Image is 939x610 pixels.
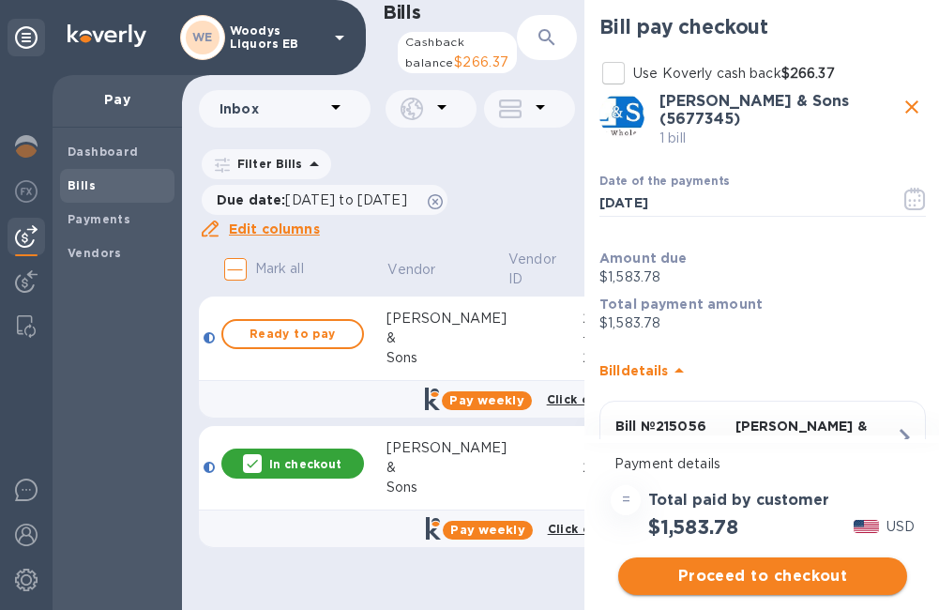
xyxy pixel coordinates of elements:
span: [DATE] to [DATE] [285,192,406,207]
p: [PERSON_NAME] & Sons [735,417,895,454]
div: 214850 + 214905 [583,309,631,368]
button: Ready to pay [221,319,364,349]
b: [PERSON_NAME] & Sons (5677345) [659,92,849,128]
b: Click on this link to pay as little as $219.56 per week [547,392,878,406]
p: Use Koverly cash back [633,64,835,84]
h2: Bill pay checkout [599,15,926,38]
span: Ready to pay [238,323,347,345]
p: $1,583.78 [599,267,926,287]
p: Bill № [583,250,604,289]
span: Bill № [583,250,629,289]
div: Due date:[DATE] to [DATE] [202,185,447,215]
button: close [898,93,926,121]
p: Mark all [255,259,304,279]
img: Foreign exchange [15,180,38,203]
p: Vendor ID [508,250,556,289]
u: Edit columns [229,221,320,236]
div: = [611,485,641,515]
button: Bill №215056[PERSON_NAME] & Sons [599,401,926,535]
b: Pay weekly [449,393,523,407]
h3: Total paid by customer [648,492,829,510]
b: Bills [68,178,96,192]
div: Sons [386,348,507,368]
b: Pay weekly [450,523,524,537]
img: USD [854,520,879,533]
div: Billdetails [599,341,926,401]
p: Payment details [614,454,911,474]
p: In checkout [269,456,341,472]
b: Total payment amount [599,297,763,312]
strong: $266.37 [781,66,835,81]
div: Unpin categories [8,19,45,56]
h1: Bills [383,2,420,23]
b: Dashboard [68,145,139,159]
h2: $1,583.78 [648,515,737,539]
span: Proceed to checkout [633,565,892,587]
b: Click on this link to pay as little as $141.85 per week [548,522,877,536]
button: Proceed to checkout [618,557,907,595]
span: Vendor ID [508,250,581,289]
p: Pay [68,90,167,109]
p: Bill № 215056 [615,417,728,435]
span: $266.37 [454,54,509,69]
div: 215056 [583,458,631,478]
div: & [386,328,507,348]
p: Woodys Liquors EB [230,24,324,51]
b: WE [192,30,213,44]
p: Vendor [387,260,435,280]
label: Date of the payments [599,175,729,187]
b: Payments [68,212,130,226]
div: [PERSON_NAME] [386,309,507,328]
div: [PERSON_NAME] [386,438,507,458]
b: Vendors [68,246,122,260]
p: USD [886,517,915,537]
span: Cashback balance [405,35,464,69]
b: Bill details [599,363,668,378]
b: Amount due [599,251,688,266]
p: Due date : [217,191,416,209]
p: Filter Bills [230,156,303,172]
span: Vendor [387,260,460,280]
p: Inbox [220,99,325,118]
div: Sons [386,478,507,497]
img: Logo [68,24,146,47]
p: $1,583.78 [599,313,926,333]
div: & [386,458,507,478]
p: 1 bill [659,129,898,148]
